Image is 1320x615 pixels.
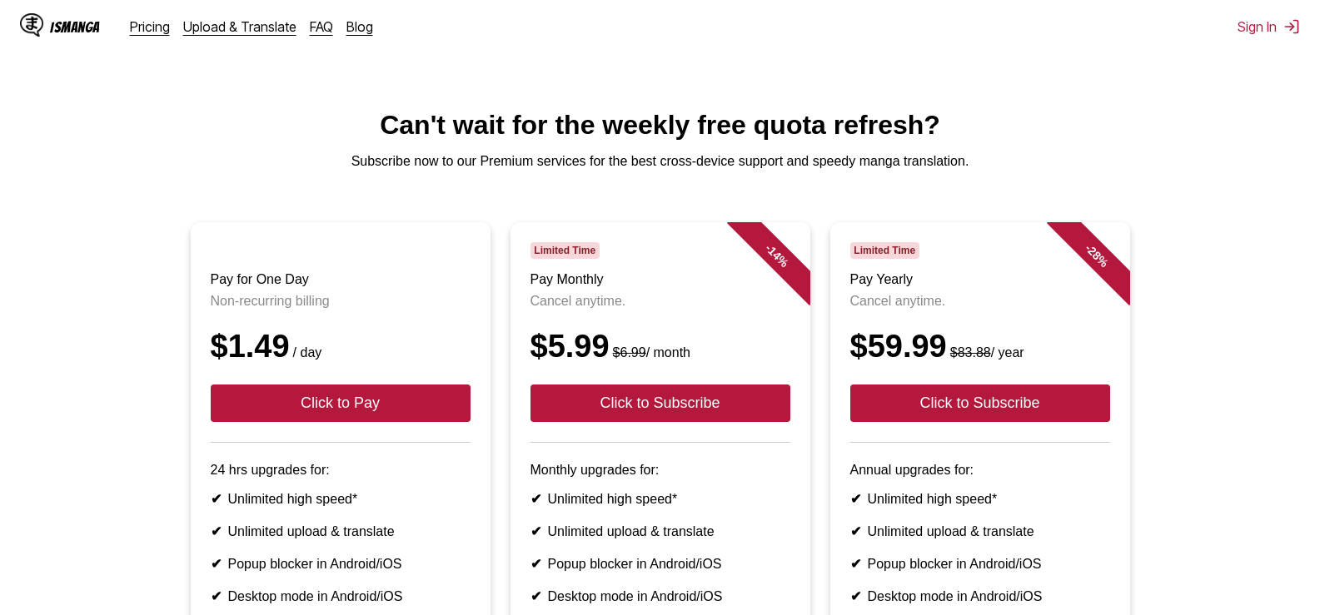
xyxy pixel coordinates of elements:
li: Desktop mode in Android/iOS [211,588,471,604]
li: Unlimited high speed* [530,491,790,507]
s: $83.88 [950,345,991,360]
small: / year [947,345,1024,360]
div: $59.99 [850,329,1110,365]
b: ✔ [850,524,861,538]
h1: Can't wait for the weekly free quota refresh? [13,110,1307,141]
li: Unlimited high speed* [850,491,1110,507]
p: Annual upgrades for: [850,463,1110,478]
li: Popup blocker in Android/iOS [850,556,1110,572]
h3: Pay Monthly [530,272,790,287]
span: Limited Time [850,242,919,259]
s: $6.99 [613,345,646,360]
a: Pricing [130,18,170,35]
b: ✔ [530,524,541,538]
b: ✔ [211,589,222,603]
div: - 28 % [1046,206,1146,305]
a: Blog [346,18,373,35]
div: $1.49 [211,329,471,365]
h3: Pay Yearly [850,272,1110,287]
button: Sign In [1238,18,1300,35]
b: ✔ [530,589,541,603]
button: Click to Pay [211,384,471,422]
b: ✔ [211,492,222,506]
small: / day [290,345,322,360]
a: Upload & Translate [183,18,296,35]
img: Sign out [1283,18,1300,35]
b: ✔ [850,492,861,506]
b: ✔ [211,557,222,571]
h3: Pay for One Day [211,272,471,287]
p: Cancel anytime. [530,294,790,309]
li: Unlimited upload & translate [211,523,471,539]
img: IsManga Logo [20,13,43,37]
p: Monthly upgrades for: [530,463,790,478]
li: Unlimited upload & translate [850,523,1110,539]
li: Popup blocker in Android/iOS [530,556,790,572]
span: Limited Time [530,242,600,259]
li: Popup blocker in Android/iOS [211,556,471,572]
p: 24 hrs upgrades for: [211,463,471,478]
li: Desktop mode in Android/iOS [850,588,1110,604]
b: ✔ [850,557,861,571]
p: Subscribe now to our Premium services for the best cross-device support and speedy manga translat... [13,154,1307,169]
a: FAQ [310,18,333,35]
small: / month [610,345,690,360]
li: Desktop mode in Android/iOS [530,588,790,604]
b: ✔ [530,492,541,506]
b: ✔ [530,557,541,571]
button: Click to Subscribe [850,384,1110,422]
p: Non-recurring billing [211,294,471,309]
div: IsManga [50,19,100,35]
div: $5.99 [530,329,790,365]
li: Unlimited high speed* [211,491,471,507]
li: Unlimited upload & translate [530,523,790,539]
b: ✔ [211,524,222,538]
p: Cancel anytime. [850,294,1110,309]
b: ✔ [850,589,861,603]
a: IsManga LogoIsManga [20,13,130,40]
div: - 14 % [726,206,826,305]
button: Click to Subscribe [530,384,790,422]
